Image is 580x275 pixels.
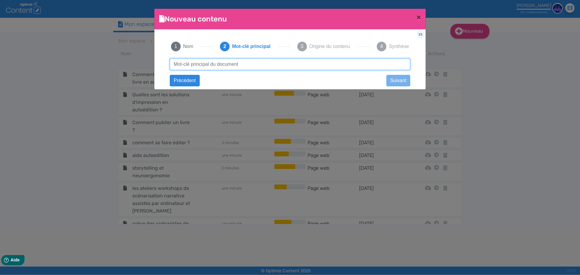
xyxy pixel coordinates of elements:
button: Suivant [386,75,410,86]
span: Aide [31,5,40,10]
span: Mot-clé principal [232,43,270,50]
span: Nom [183,43,193,50]
span: 1 [171,42,181,51]
button: Close [412,9,426,26]
input: Mot-clé principal du document [170,59,410,70]
button: 2Mot-clé principal [213,34,278,59]
h4: Nouveau contenu [159,14,227,24]
span: × [417,13,421,21]
button: Précédent [170,75,200,86]
span: 2 [220,42,230,51]
button: 1Nom [164,34,201,59]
